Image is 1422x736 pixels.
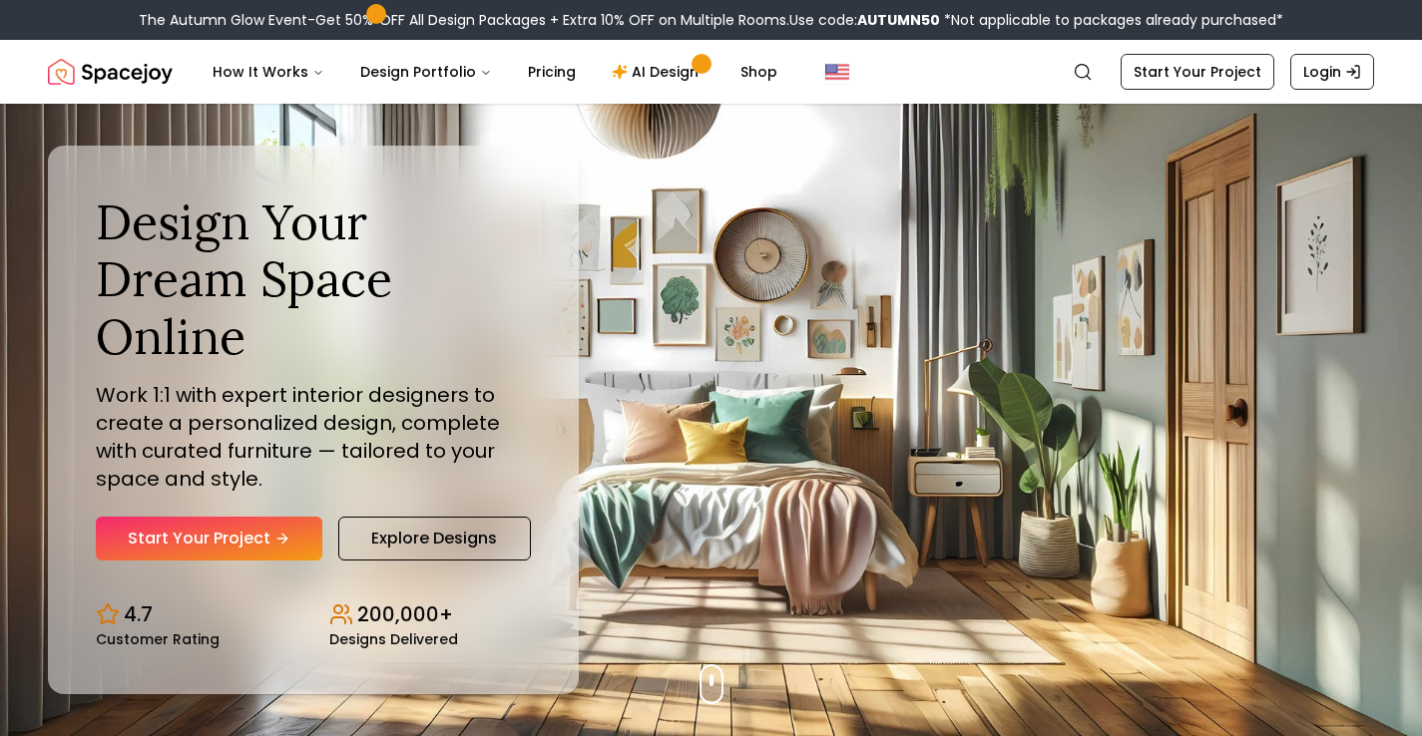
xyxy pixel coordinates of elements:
small: Designs Delivered [329,632,458,646]
a: Start Your Project [1121,54,1274,90]
span: Use code: [789,10,940,30]
a: AI Design [596,52,720,92]
p: 4.7 [124,600,153,628]
nav: Global [48,40,1374,104]
p: Work 1:1 with expert interior designers to create a personalized design, complete with curated fu... [96,381,531,493]
a: Shop [724,52,793,92]
a: Pricing [512,52,592,92]
img: United States [825,60,849,84]
small: Customer Rating [96,632,220,646]
a: Explore Designs [338,517,531,560]
a: Spacejoy [48,52,173,92]
nav: Main [197,52,793,92]
span: *Not applicable to packages already purchased* [940,10,1283,30]
button: How It Works [197,52,340,92]
div: Design stats [96,584,531,646]
a: Start Your Project [96,517,322,560]
p: 200,000+ [357,600,453,628]
div: The Autumn Glow Event-Get 50% OFF All Design Packages + Extra 10% OFF on Multiple Rooms. [139,10,1283,30]
img: Spacejoy Logo [48,52,173,92]
b: AUTUMN50 [857,10,940,30]
h1: Design Your Dream Space Online [96,193,531,366]
button: Design Portfolio [344,52,508,92]
a: Login [1290,54,1374,90]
